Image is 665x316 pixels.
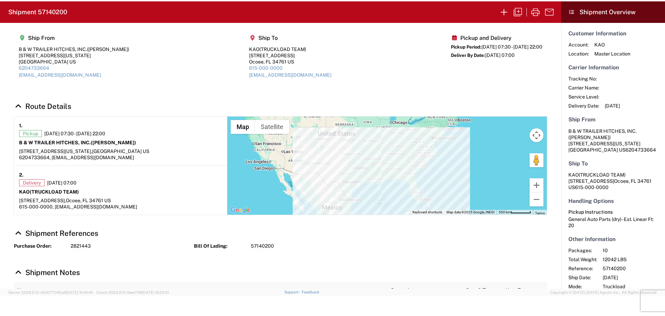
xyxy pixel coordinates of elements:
span: 500 km [499,210,511,214]
span: 10 [603,247,662,254]
span: [DATE] 07:00 [47,180,77,186]
span: Map data ©2025 Google, INEGI [446,210,495,214]
button: Map camera controls [530,128,543,142]
button: Drag Pegman onto the map to open Street View [530,153,543,167]
span: 2821443 [71,243,91,249]
span: [STREET_ADDRESS], [19,198,66,203]
address: [GEOGRAPHIC_DATA] US [568,128,658,153]
span: Mode: [568,283,597,290]
span: Service Level: [568,94,599,100]
a: Hide Details [14,268,80,277]
button: Zoom out [530,193,543,206]
span: Deliver By Date: [451,53,485,58]
div: General Auto Parts (dry) - Est. Linear Ft: 20 [568,216,658,229]
span: [DATE] 07:00 [485,52,515,58]
span: Copyright © [DATE]-[DATE] Agistix Inc., All Rights Reserved [550,289,657,296]
span: Master Location [594,51,630,57]
a: Terms [535,211,545,215]
button: Map Scale: 500 km per 55 pixels [497,210,533,215]
span: Ocoee, FL 34761 US [66,198,111,203]
a: Open this area in Google Maps (opens a new window) [229,206,252,215]
header: Shipment Overview [561,1,665,23]
h2: Shipment 57140200 [8,8,67,16]
span: (TRUCKLOAD TEAM) [579,172,626,178]
strong: B & W TRAILER HITCHES, INC. [19,140,136,145]
span: Server: 2025.21.0-c63077040a8 [8,290,93,294]
th: Date & Time [463,282,502,299]
span: [STREET_ADDRESS][US_STATE] [568,141,640,146]
img: Google [229,206,252,215]
span: Client: 2025.21.0-faee749 [96,290,169,294]
div: 6204733664, [EMAIL_ADDRESS][DOMAIN_NAME] [19,154,222,161]
span: [GEOGRAPHIC_DATA] US [92,148,149,154]
th: Created [387,282,463,299]
a: Hide Details [14,229,98,238]
span: [DATE] 10:41:40 [66,290,93,294]
h5: Carrier Information [568,64,658,71]
strong: 1. [19,121,23,130]
span: Location: [568,51,589,57]
span: B & W TRAILER HITCHES, INC. [568,128,637,134]
div: [GEOGRAPHIC_DATA] US [19,59,129,65]
span: [STREET_ADDRESS][US_STATE], [19,148,92,154]
span: 57140200 [603,265,662,272]
strong: KAO [19,189,79,195]
span: Reference: [568,265,597,272]
a: Feedback [302,290,319,294]
a: Hide Details [14,102,71,111]
h5: Ship From [19,35,129,41]
th: Note Type [502,282,547,299]
h5: Ship From [568,116,658,123]
address: Ocoee, FL 34761 US [568,172,658,190]
a: 6204733664 [19,65,49,71]
div: [STREET_ADDRESS][US_STATE] [19,52,129,59]
span: 57140200 [251,243,274,249]
span: [DATE] [605,103,620,109]
span: KAO [594,42,630,48]
span: Account: [568,42,589,48]
h5: Other Information [568,236,658,242]
span: 6204733664 [626,147,656,153]
span: [DATE] 07:30 - [DATE] 22:00 [481,44,542,50]
h5: Ship To [568,160,658,167]
span: Ship Date: [568,274,597,281]
span: Delivery [19,179,45,186]
h5: Ship To [249,35,331,41]
div: KAO [249,46,331,52]
span: (TRUCKLOAD TEAM) [259,46,306,52]
a: 615-000-0000 [249,65,283,71]
div: [STREET_ADDRESS] [249,52,331,59]
h5: Handling Options [568,198,658,204]
button: Show satellite imagery [255,120,289,134]
span: Delivery Date: [568,103,599,109]
span: ([PERSON_NAME]) [568,135,611,140]
span: Carrier Name: [568,85,599,91]
span: (TRUCKLOAD TEAM) [30,189,79,195]
span: ([PERSON_NAME]) [91,140,136,145]
h5: Customer Information [568,30,658,37]
span: Tracking No: [568,76,599,82]
span: Truckload [603,283,662,290]
button: Keyboard shortcuts [413,210,442,215]
a: [EMAIL_ADDRESS][DOMAIN_NAME] [19,72,101,78]
span: Pickup [19,130,42,137]
span: [DATE] [603,274,662,281]
span: KAO [STREET_ADDRESS] [568,172,626,184]
button: Show street map [231,120,255,134]
a: [EMAIL_ADDRESS][DOMAIN_NAME] [249,72,331,78]
strong: Bill Of Lading: [194,243,246,249]
div: 615-000-0000, [EMAIL_ADDRESS][DOMAIN_NAME] [19,204,222,210]
strong: 2. [19,171,24,179]
span: Packages: [568,247,597,254]
span: [DATE] 10:25:10 [142,290,169,294]
a: Support [284,290,302,294]
div: Ocoee, FL 34761 US [249,59,331,65]
span: [DATE] 07:30 - [DATE] 22:00 [44,130,105,137]
button: Zoom in [530,178,543,192]
div: B & W TRAILER HITCHES, INC. [19,46,129,52]
span: 12042 LBS [603,256,662,263]
h6: Pickup Instructions [568,209,658,215]
span: ([PERSON_NAME]) [87,46,129,52]
th: Note [14,282,387,299]
span: Total Weight: [568,256,597,263]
